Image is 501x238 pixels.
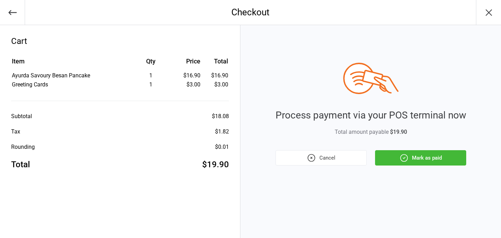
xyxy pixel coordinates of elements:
div: $16.90 [174,71,200,80]
div: Total [11,158,30,171]
div: Rounding [11,143,35,151]
th: Total [203,56,228,71]
div: Price [174,56,200,66]
div: Process payment via your POS terminal now [276,108,466,123]
div: Total amount payable [276,128,466,136]
td: $16.90 [203,71,228,80]
div: $1.82 [215,128,229,136]
button: Cancel [276,150,367,166]
th: Item [12,56,127,71]
th: Qty [128,56,174,71]
button: Mark as paid [375,150,466,166]
div: $19.90 [202,158,229,171]
td: $3.00 [203,80,228,89]
div: $18.08 [212,112,229,121]
span: Greeting Cards [12,81,48,88]
div: Cart [11,35,229,47]
div: 1 [128,80,174,89]
div: Subtotal [11,112,32,121]
div: 1 [128,71,174,80]
span: Ayurda Savoury Besan Pancake [12,72,90,79]
div: Tax [11,128,20,136]
span: $19.90 [390,129,407,135]
div: $3.00 [174,80,200,89]
div: $0.01 [215,143,229,151]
